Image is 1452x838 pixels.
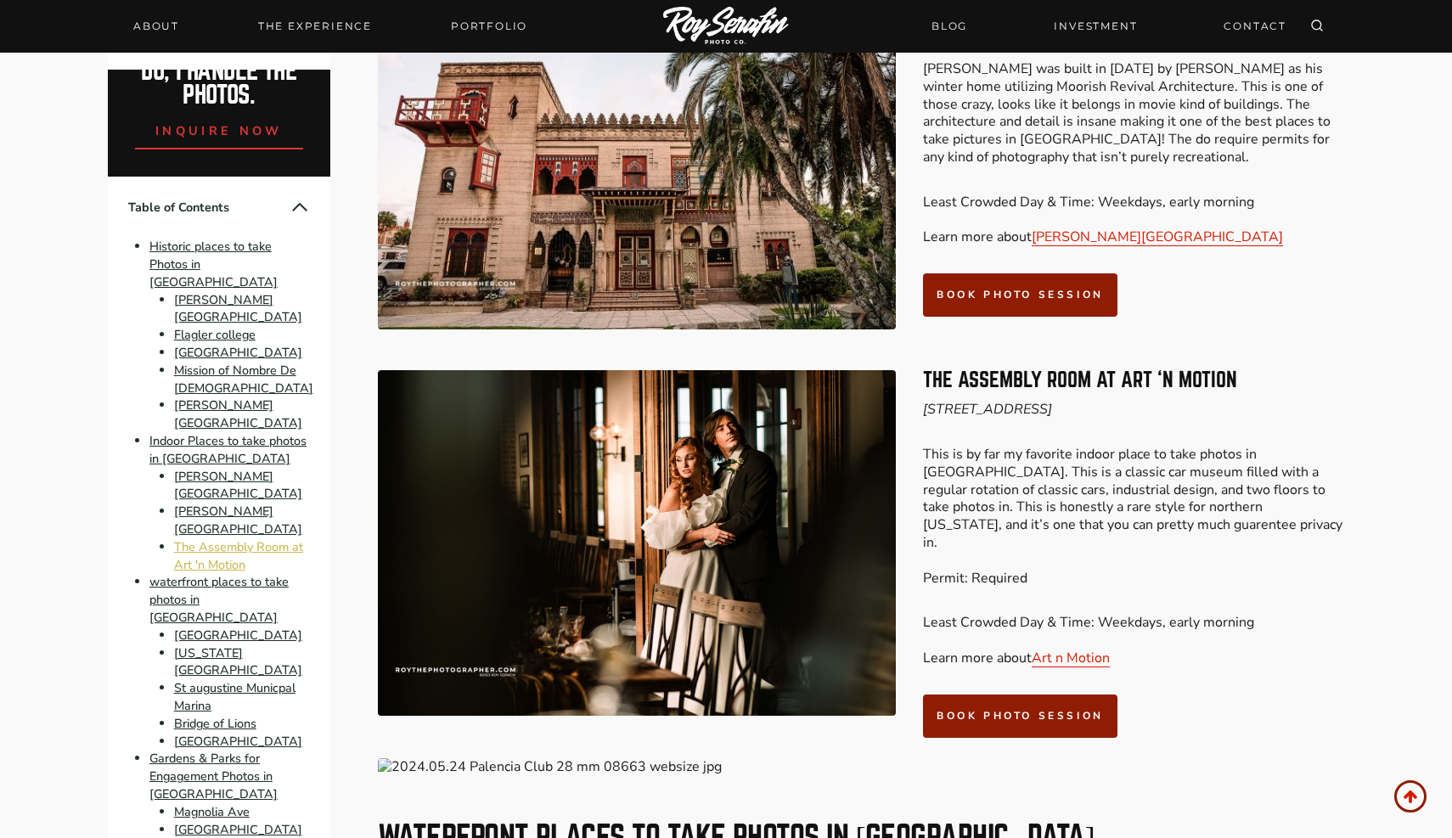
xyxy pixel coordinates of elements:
[174,397,302,432] a: [PERSON_NAME][GEOGRAPHIC_DATA]
[174,803,250,820] a: Magnolia Ave
[1305,14,1329,38] button: View Search Form
[923,614,1344,666] p: Least Crowded Day & Time: Weekdays, early morning Learn more about
[174,344,302,361] a: [GEOGRAPHIC_DATA]
[921,11,977,41] a: BLOG
[923,370,1344,391] h3: The Assembly Room at Art ‘n Motion
[923,400,1052,419] em: [STREET_ADDRESS]
[937,709,1104,723] span: book photo session
[1032,649,1110,667] a: Art n Motion
[135,108,303,149] a: inquire now
[149,574,289,627] a: waterfront places to take photos in [GEOGRAPHIC_DATA]
[1213,11,1297,41] a: CONTACT
[155,122,283,139] span: inquire now
[290,197,310,217] button: Collapse Table of Contents
[174,291,302,326] a: [PERSON_NAME][GEOGRAPHIC_DATA]
[149,432,307,467] a: Indoor Places to take photos in [GEOGRAPHIC_DATA]
[923,273,1117,317] a: book photo session
[937,288,1104,301] span: book photo session
[923,695,1117,738] a: book photo session
[378,758,1344,776] img: Where to Take Photos In St Augustine (engagement, portrait, wedding photos) 11
[441,14,537,38] a: Portfolio
[128,199,290,217] span: Table of Contents
[123,14,189,38] a: About
[174,326,256,343] a: Flagler college
[174,627,302,644] a: [GEOGRAPHIC_DATA]
[174,468,302,503] a: [PERSON_NAME][GEOGRAPHIC_DATA]
[1032,228,1283,246] a: [PERSON_NAME][GEOGRAPHIC_DATA]
[923,60,1344,166] p: [PERSON_NAME] was built in [DATE] by [PERSON_NAME] as his winter home utilizing Moorish Revival A...
[1394,780,1427,813] a: Scroll to top
[923,194,1344,246] p: Least Crowded Day & Time: Weekdays, early morning Learn more about
[174,503,302,537] a: [PERSON_NAME][GEOGRAPHIC_DATA]
[123,14,537,38] nav: Primary Navigation
[174,733,302,750] a: [GEOGRAPHIC_DATA]
[149,751,278,803] a: Gardens & Parks for Engagement Photos in [GEOGRAPHIC_DATA]
[149,238,278,290] a: Historic places to take Photos in [GEOGRAPHIC_DATA]
[663,7,789,47] img: Logo of Roy Serafin Photo Co., featuring stylized text in white on a light background, representi...
[174,538,303,573] a: The Assembly Room at Art 'n Motion
[921,11,1297,41] nav: Secondary Navigation
[923,446,1344,587] p: This is by far my favorite indoor place to take photos in [GEOGRAPHIC_DATA]. This is a classic ca...
[378,370,896,716] img: Where to Take Photos In St Augustine (engagement, portrait, wedding photos) 10
[174,644,302,679] a: [US_STATE][GEOGRAPHIC_DATA]
[174,362,313,397] a: Mission of Nombre De [DEMOGRAPHIC_DATA]
[127,35,312,108] h2: You handle the i do, I handle the photos.
[248,14,382,38] a: THE EXPERIENCE
[1044,11,1147,41] a: INVESTMENT
[174,715,256,732] a: Bridge of Lions
[174,679,295,714] a: St augustine Municpal Marina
